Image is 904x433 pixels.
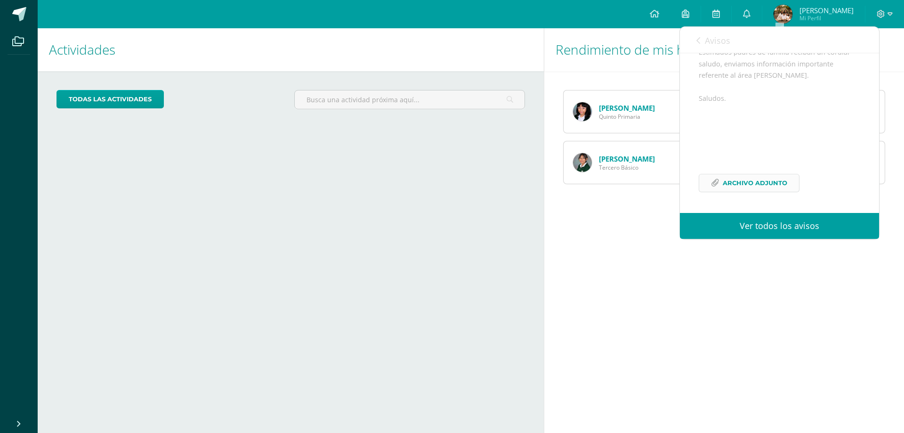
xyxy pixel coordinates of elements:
[599,154,655,163] a: [PERSON_NAME]
[774,5,792,24] img: 5328e75cf3ea077a1d8a0aa72aac4843.png
[295,90,524,109] input: Busca una actividad próxima aquí...
[799,14,854,22] span: Mi Perfil
[680,213,879,239] a: Ver todos los avisos
[49,28,533,71] h1: Actividades
[799,6,854,15] span: [PERSON_NAME]
[699,47,860,204] div: Estimados padres de familia reciban un cordial saludo, enviamos información importante referente ...
[599,163,655,172] span: Tercero Básico
[723,174,787,192] span: Archivo Adjunto
[599,113,655,121] span: Quinto Primaria
[556,28,893,71] h1: Rendimiento de mis hijos
[599,103,655,113] a: [PERSON_NAME]
[705,35,730,46] span: Avisos
[573,102,592,121] img: d5d4b2d45dc1244934a5cac73b2f77e2.png
[573,153,592,172] img: 46da0cc87a54e1128a03dc67454c572f.png
[699,174,799,192] a: Archivo Adjunto
[56,90,164,108] a: todas las Actividades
